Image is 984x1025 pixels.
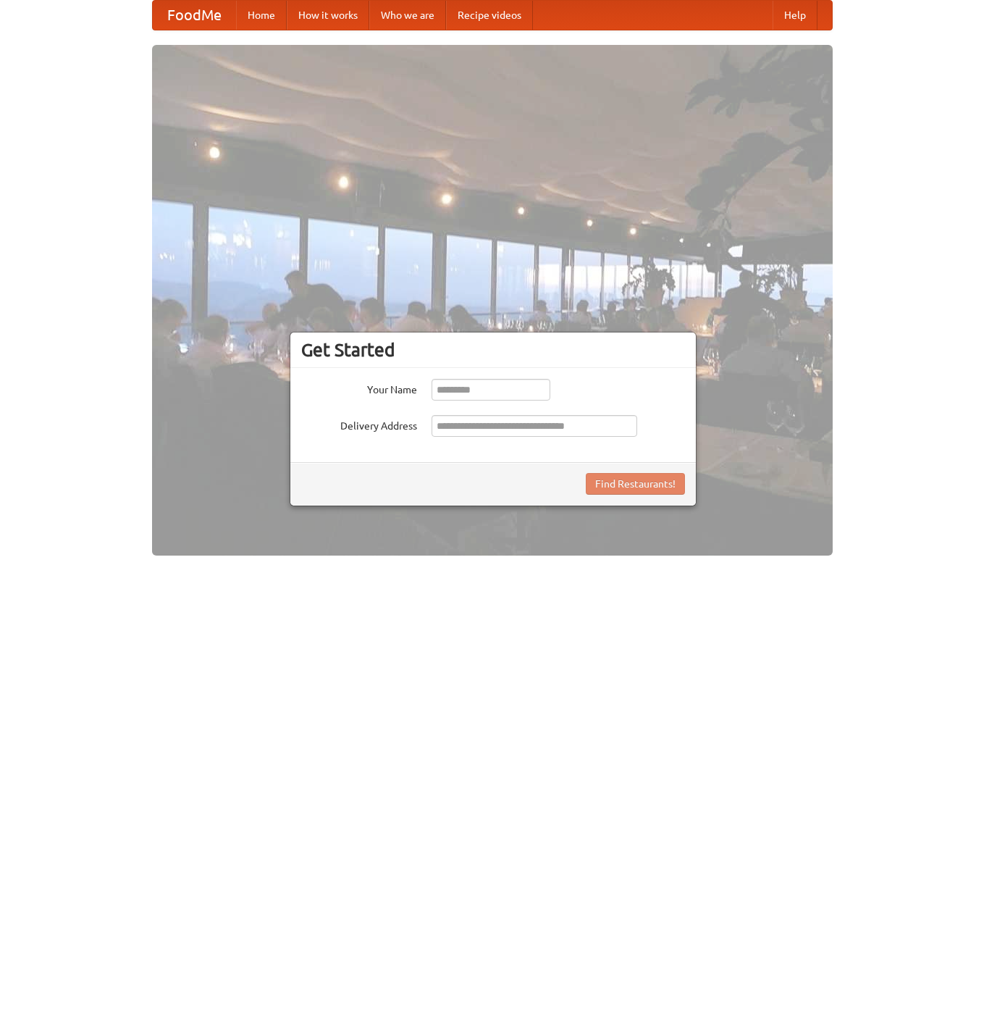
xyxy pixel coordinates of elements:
[446,1,533,30] a: Recipe videos
[236,1,287,30] a: Home
[586,473,685,495] button: Find Restaurants!
[301,415,417,433] label: Delivery Address
[301,339,685,361] h3: Get Started
[369,1,446,30] a: Who we are
[153,1,236,30] a: FoodMe
[301,379,417,397] label: Your Name
[287,1,369,30] a: How it works
[773,1,817,30] a: Help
